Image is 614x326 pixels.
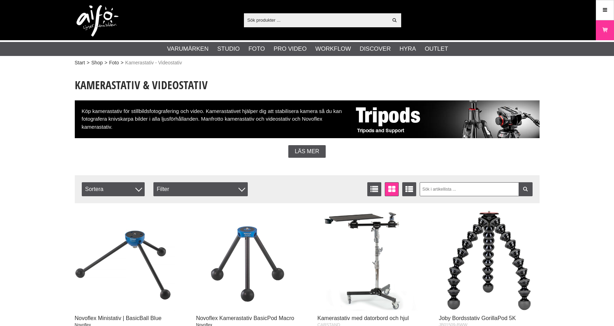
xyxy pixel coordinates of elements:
[82,182,145,196] span: Sortera
[75,210,175,311] img: Novoflex Ministativ | BasicBall Blue
[317,210,418,311] img: Kamerastativ med datorbord och hjul
[274,44,306,54] a: Pro Video
[439,315,516,321] a: Joby Bordsstativ GorillaPod 5K
[125,59,182,66] span: Kamerastativ - Videostativ
[402,182,416,196] a: Utökad listvisning
[121,59,123,66] span: >
[385,182,399,196] a: Fönstervisning
[75,59,85,66] a: Start
[104,59,107,66] span: >
[77,5,118,37] img: logo.png
[75,100,540,138] div: Köp kamerastativ för stillbildsfotografering och video. Kamerastativet hjälper dig att stabiliser...
[248,44,265,54] a: Foto
[519,182,533,196] a: Filtrera
[75,315,162,321] a: Novoflex Ministativ | BasicBall Blue
[360,44,391,54] a: Discover
[153,182,248,196] div: Filter
[425,44,448,54] a: Outlet
[399,44,416,54] a: Hyra
[75,77,540,93] h1: Kamerastativ & Videostativ
[367,182,381,196] a: Listvisning
[244,15,388,25] input: Sök produkter ...
[167,44,209,54] a: Varumärken
[351,100,540,138] img: Kamerastativ Tripods
[295,148,319,155] span: Läs mer
[315,44,351,54] a: Workflow
[317,315,409,321] a: Kamerastativ med datorbord och hjul
[109,59,119,66] a: Foto
[87,59,89,66] span: >
[196,315,294,321] a: Novoflex Kamerastativ BasicPod Macro
[439,210,540,311] img: Joby Bordsstativ GorillaPod 5K
[91,59,103,66] a: Shop
[196,210,297,311] img: Novoflex Kamerastativ BasicPod Macro
[217,44,240,54] a: Studio
[420,182,533,196] input: Sök i artikellista ...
